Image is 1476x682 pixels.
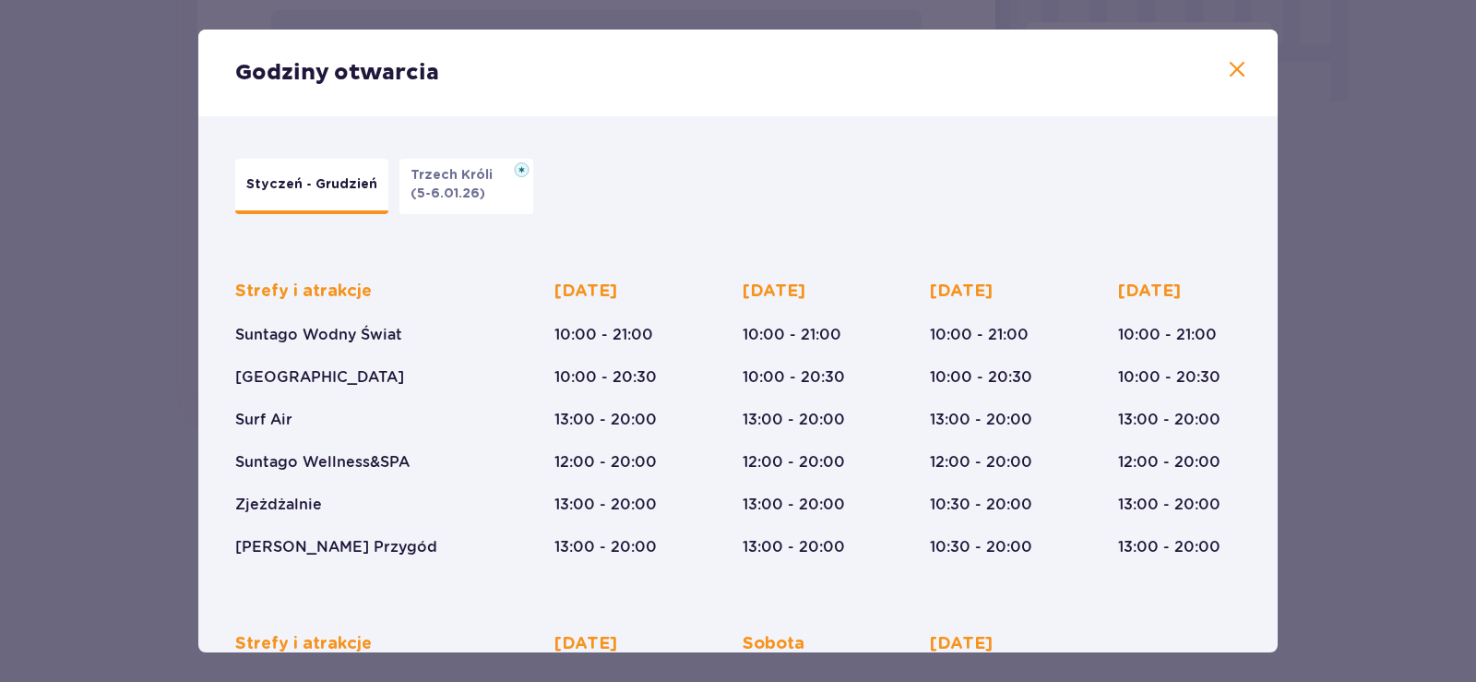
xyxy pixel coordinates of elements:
p: 10:00 - 20:30 [1118,367,1220,388]
p: Godziny otwarcia [235,59,439,87]
p: 12:00 - 20:00 [554,452,657,473]
p: Strefy i atrakcje [235,281,372,303]
p: 12:00 - 20:00 [930,452,1032,473]
p: 13:00 - 20:00 [743,495,845,515]
p: 13:00 - 20:00 [743,537,845,557]
p: [DATE] [554,281,617,303]
p: 10:30 - 20:00 [930,537,1032,557]
p: 12:00 - 20:00 [1118,452,1220,473]
p: 12:00 - 20:00 [743,452,845,473]
p: Surf Air [235,410,292,430]
p: 13:00 - 20:00 [554,495,657,515]
p: [PERSON_NAME] Przygód [235,537,437,557]
button: Trzech Króli(5-6.01.26) [399,159,533,214]
p: Sobota [743,633,804,655]
p: [DATE] [930,281,993,303]
p: Styczeń - Grudzień [246,175,377,194]
p: Suntago Wodny Świat [235,325,402,345]
p: 13:00 - 20:00 [1118,537,1220,557]
p: 10:00 - 20:30 [743,367,845,388]
button: Styczeń - Grudzień [235,159,388,214]
p: 10:30 - 20:00 [930,495,1032,515]
p: 10:00 - 20:30 [554,367,657,388]
p: [DATE] [930,633,993,655]
p: 13:00 - 20:00 [1118,495,1220,515]
p: 10:00 - 21:00 [1118,325,1217,345]
p: [DATE] [554,633,617,655]
p: [DATE] [1118,281,1181,303]
p: 13:00 - 20:00 [554,537,657,557]
p: Suntago Wellness&SPA [235,452,410,473]
p: Zjeżdżalnie [235,495,322,515]
p: 10:00 - 21:00 [930,325,1029,345]
p: Strefy i atrakcje [235,633,372,655]
p: [GEOGRAPHIC_DATA] [235,367,404,388]
p: 10:00 - 20:30 [930,367,1032,388]
p: 13:00 - 20:00 [930,410,1032,430]
p: 10:00 - 21:00 [743,325,841,345]
p: 13:00 - 20:00 [554,410,657,430]
p: (5-6.01.26) [411,185,485,203]
p: [DATE] [743,281,805,303]
p: 10:00 - 21:00 [554,325,653,345]
p: Trzech Króli [411,166,504,185]
p: 13:00 - 20:00 [743,410,845,430]
p: 13:00 - 20:00 [1118,410,1220,430]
